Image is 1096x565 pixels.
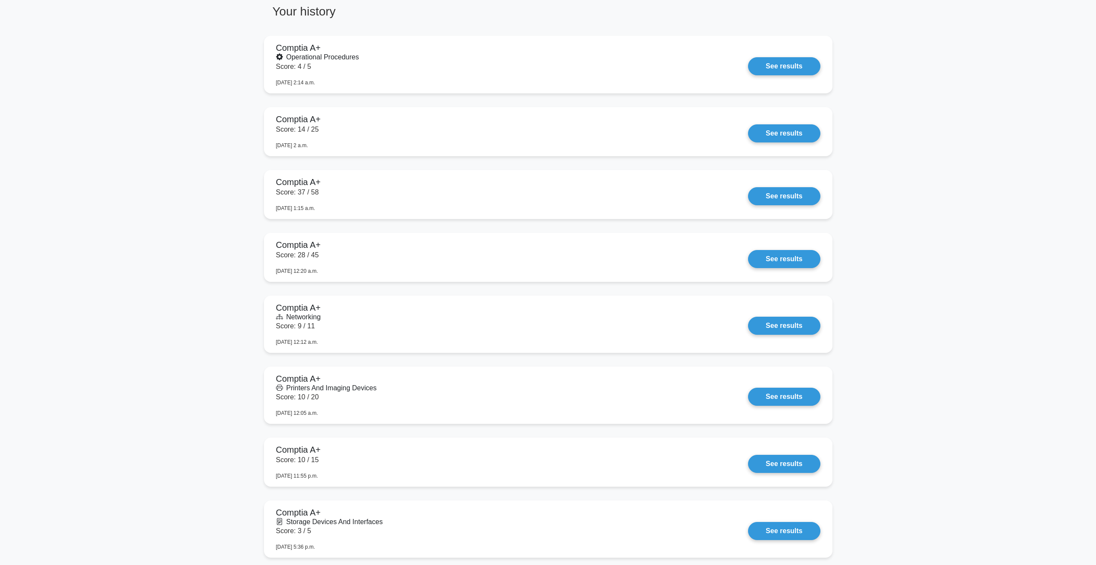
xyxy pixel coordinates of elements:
h3: Your history [269,4,543,26]
a: See results [748,455,820,473]
a: See results [748,317,820,335]
a: See results [748,388,820,406]
a: See results [748,187,820,205]
a: See results [748,250,820,268]
a: See results [748,522,820,540]
a: See results [748,124,820,142]
a: See results [748,57,820,75]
